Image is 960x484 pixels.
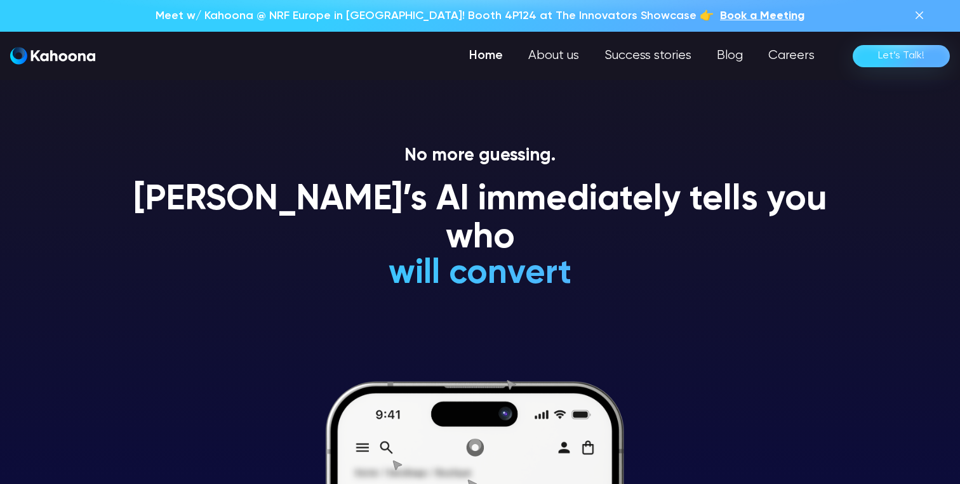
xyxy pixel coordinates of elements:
[293,255,667,292] h1: will convert
[720,8,804,24] a: Book a Meeting
[853,45,950,67] a: Let’s Talk!
[878,46,924,66] div: Let’s Talk!
[156,8,714,24] p: Meet w/ Kahoona @ NRF Europe in [GEOGRAPHIC_DATA]! Booth 4P124 at The Innovators Showcase 👉
[516,43,592,69] a: About us
[457,43,516,69] a: Home
[10,47,95,65] img: Kahoona logo white
[592,43,704,69] a: Success stories
[118,145,842,167] p: No more guessing.
[720,10,804,22] span: Book a Meeting
[704,43,756,69] a: Blog
[10,47,95,65] a: home
[756,43,827,69] a: Careers
[118,181,842,257] h1: [PERSON_NAME]’s AI immediately tells you who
